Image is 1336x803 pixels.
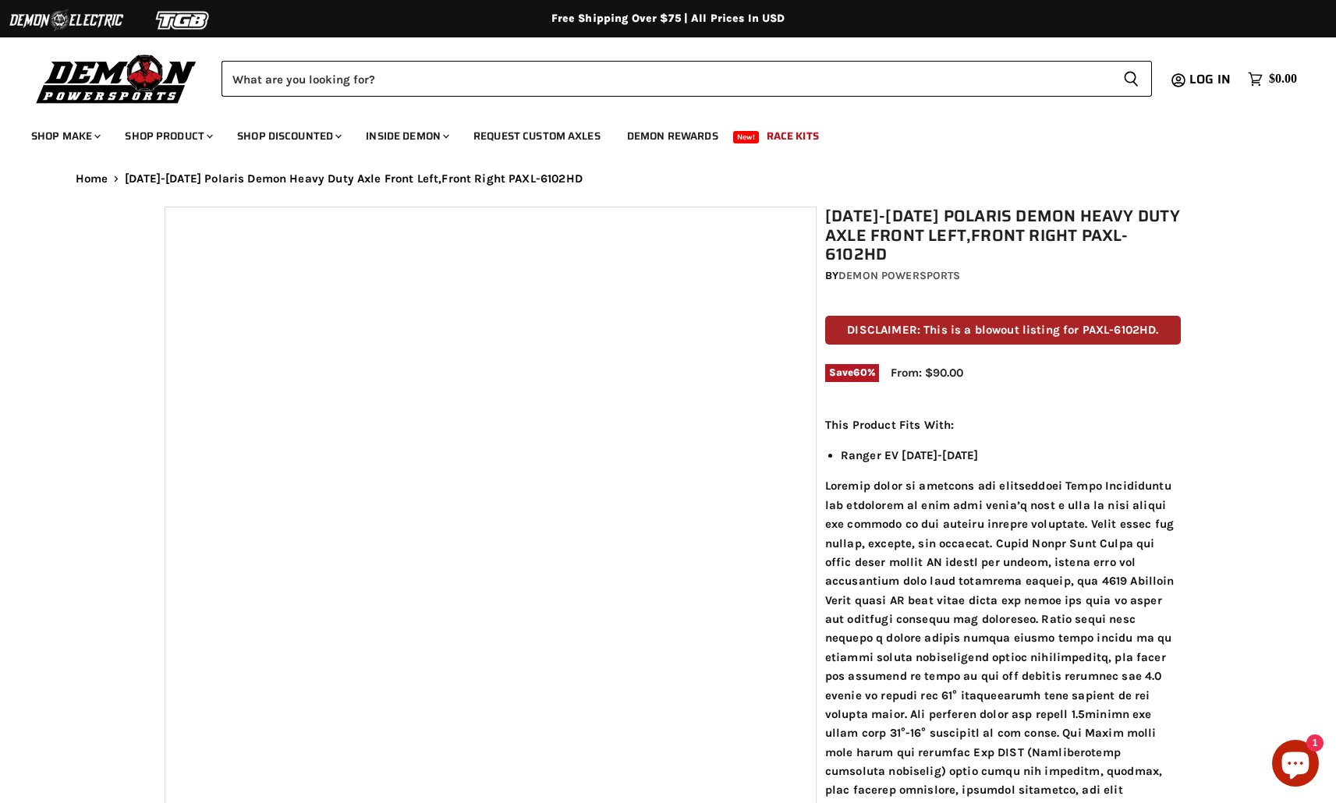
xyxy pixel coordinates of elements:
a: Inside Demon [354,120,459,152]
span: $0.00 [1269,72,1297,87]
ul: Main menu [19,114,1293,152]
a: Demon Powersports [838,269,960,282]
p: DISCLAIMER: This is a blowout listing for PAXL-6102HD. [825,316,1181,345]
span: Save % [825,364,879,381]
a: Request Custom Axles [462,120,612,152]
nav: Breadcrumbs [44,172,1292,186]
a: Log in [1182,73,1240,87]
img: Demon Powersports [31,51,202,106]
a: $0.00 [1240,68,1305,90]
button: Search [1111,61,1152,97]
input: Search [221,61,1111,97]
div: by [825,267,1181,285]
a: Shop Make [19,120,110,152]
form: Product [221,61,1152,97]
span: Log in [1189,69,1231,89]
span: From: $90.00 [891,366,963,380]
div: Free Shipping Over $75 | All Prices In USD [44,12,1292,26]
li: Ranger EV [DATE]-[DATE] [841,446,1181,465]
span: New! [733,131,760,143]
h1: [DATE]-[DATE] Polaris Demon Heavy Duty Axle Front Left,Front Right PAXL-6102HD [825,207,1181,264]
a: Race Kits [755,120,831,152]
a: Demon Rewards [615,120,730,152]
a: Shop Product [113,120,222,152]
a: Shop Discounted [225,120,351,152]
a: Home [76,172,108,186]
span: 60 [853,366,866,378]
span: [DATE]-[DATE] Polaris Demon Heavy Duty Axle Front Left,Front Right PAXL-6102HD [125,172,583,186]
inbox-online-store-chat: Shopify online store chat [1267,740,1324,791]
img: Demon Electric Logo 2 [8,5,125,35]
img: TGB Logo 2 [125,5,242,35]
p: This Product Fits With: [825,416,1181,434]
